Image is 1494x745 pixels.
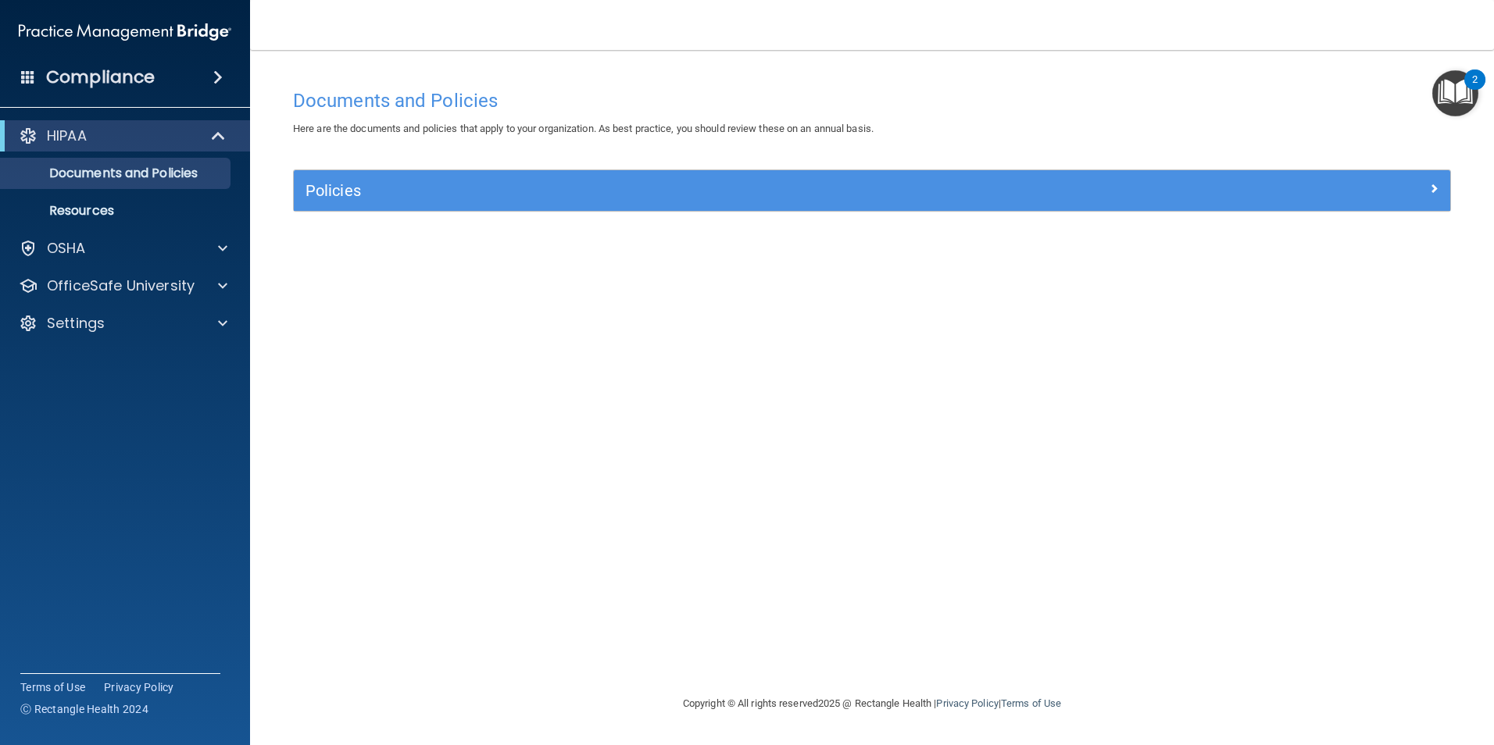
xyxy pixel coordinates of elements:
[1472,80,1478,100] div: 2
[19,276,227,295] a: OfficeSafe University
[1001,697,1061,709] a: Terms of Use
[306,182,1149,199] h5: Policies
[10,166,223,181] p: Documents and Policies
[936,697,998,709] a: Privacy Policy
[306,178,1439,203] a: Policies
[47,314,105,333] p: Settings
[47,127,87,145] p: HIPAA
[20,679,85,695] a: Terms of Use
[1432,70,1478,116] button: Open Resource Center, 2 new notifications
[47,239,86,258] p: OSHA
[10,203,223,219] p: Resources
[19,16,231,48] img: PMB logo
[19,239,227,258] a: OSHA
[47,276,195,295] p: OfficeSafe University
[1224,634,1475,697] iframe: Drift Widget Chat Controller
[587,679,1157,729] div: Copyright © All rights reserved 2025 @ Rectangle Health | |
[46,66,155,88] h4: Compliance
[293,123,874,134] span: Here are the documents and policies that apply to your organization. As best practice, you should...
[20,701,148,717] span: Ⓒ Rectangle Health 2024
[104,679,174,695] a: Privacy Policy
[293,91,1451,111] h4: Documents and Policies
[19,127,227,145] a: HIPAA
[19,314,227,333] a: Settings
